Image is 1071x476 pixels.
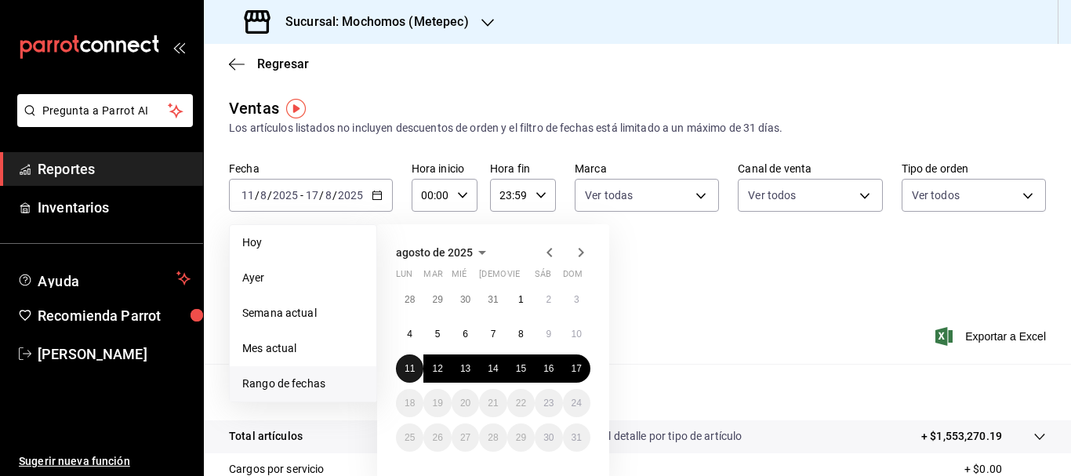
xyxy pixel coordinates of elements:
[229,428,303,445] p: Total artículos
[572,363,582,374] abbr: 17 de agosto de 2025
[300,189,303,202] span: -
[38,197,191,218] span: Inventarios
[432,294,442,305] abbr: 29 de julio de 2025
[229,163,393,174] label: Fecha
[912,187,960,203] span: Ver todos
[423,269,442,285] abbr: martes
[507,389,535,417] button: 22 de agosto de 2025
[432,363,442,374] abbr: 12 de agosto de 2025
[488,432,498,443] abbr: 28 de agosto de 2025
[260,189,267,202] input: --
[38,158,191,180] span: Reportes
[479,354,506,383] button: 14 de agosto de 2025
[332,189,337,202] span: /
[479,285,506,314] button: 31 de julio de 2025
[405,432,415,443] abbr: 25 de agosto de 2025
[463,329,468,340] abbr: 6 de agosto de 2025
[460,432,470,443] abbr: 27 de agosto de 2025
[452,389,479,417] button: 20 de agosto de 2025
[38,343,191,365] span: [PERSON_NAME]
[242,234,364,251] span: Hoy
[423,354,451,383] button: 12 de agosto de 2025
[507,320,535,348] button: 8 de agosto de 2025
[396,285,423,314] button: 28 de julio de 2025
[507,269,520,285] abbr: viernes
[507,285,535,314] button: 1 de agosto de 2025
[535,285,562,314] button: 2 de agosto de 2025
[572,329,582,340] abbr: 10 de agosto de 2025
[396,423,423,452] button: 25 de agosto de 2025
[460,294,470,305] abbr: 30 de julio de 2025
[479,423,506,452] button: 28 de agosto de 2025
[423,285,451,314] button: 29 de julio de 2025
[738,163,882,174] label: Canal de venta
[172,41,185,53] button: open_drawer_menu
[546,329,551,340] abbr: 9 de agosto de 2025
[396,320,423,348] button: 4 de agosto de 2025
[938,327,1046,346] button: Exportar a Excel
[490,163,556,174] label: Hora fin
[488,363,498,374] abbr: 14 de agosto de 2025
[585,187,633,203] span: Ver todas
[460,363,470,374] abbr: 13 de agosto de 2025
[257,56,309,71] span: Regresar
[229,56,309,71] button: Regresar
[574,294,579,305] abbr: 3 de agosto de 2025
[546,294,551,305] abbr: 2 de agosto de 2025
[435,329,441,340] abbr: 5 de agosto de 2025
[396,389,423,417] button: 18 de agosto de 2025
[460,398,470,409] abbr: 20 de agosto de 2025
[543,398,554,409] abbr: 23 de agosto de 2025
[396,246,473,259] span: agosto de 2025
[407,329,412,340] abbr: 4 de agosto de 2025
[535,320,562,348] button: 9 de agosto de 2025
[396,243,492,262] button: agosto de 2025
[286,99,306,118] img: Tooltip marker
[229,96,279,120] div: Ventas
[432,432,442,443] abbr: 26 de agosto de 2025
[242,305,364,322] span: Semana actual
[516,398,526,409] abbr: 22 de agosto de 2025
[405,363,415,374] abbr: 11 de agosto de 2025
[423,320,451,348] button: 5 de agosto de 2025
[229,120,1046,136] div: Los artículos listados no incluyen descuentos de orden y el filtro de fechas está limitado a un m...
[272,189,299,202] input: ----
[325,189,332,202] input: --
[423,389,451,417] button: 19 de agosto de 2025
[255,189,260,202] span: /
[432,398,442,409] abbr: 19 de agosto de 2025
[396,354,423,383] button: 11 de agosto de 2025
[423,423,451,452] button: 26 de agosto de 2025
[748,187,796,203] span: Ver todos
[572,398,582,409] abbr: 24 de agosto de 2025
[305,189,319,202] input: --
[412,163,477,174] label: Hora inicio
[921,428,1002,445] p: + $1,553,270.19
[242,376,364,392] span: Rango de fechas
[518,294,524,305] abbr: 1 de agosto de 2025
[488,398,498,409] abbr: 21 de agosto de 2025
[535,389,562,417] button: 23 de agosto de 2025
[38,269,170,288] span: Ayuda
[516,432,526,443] abbr: 29 de agosto de 2025
[535,423,562,452] button: 30 de agosto de 2025
[405,294,415,305] abbr: 28 de julio de 2025
[452,269,467,285] abbr: miércoles
[563,320,590,348] button: 10 de agosto de 2025
[452,320,479,348] button: 6 de agosto de 2025
[902,163,1046,174] label: Tipo de orden
[518,329,524,340] abbr: 8 de agosto de 2025
[452,354,479,383] button: 13 de agosto de 2025
[535,354,562,383] button: 16 de agosto de 2025
[241,189,255,202] input: --
[575,163,719,174] label: Marca
[479,389,506,417] button: 21 de agosto de 2025
[563,389,590,417] button: 24 de agosto de 2025
[543,432,554,443] abbr: 30 de agosto de 2025
[11,114,193,130] a: Pregunta a Parrot AI
[38,305,191,326] span: Recomienda Parrot
[563,354,590,383] button: 17 de agosto de 2025
[17,94,193,127] button: Pregunta a Parrot AI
